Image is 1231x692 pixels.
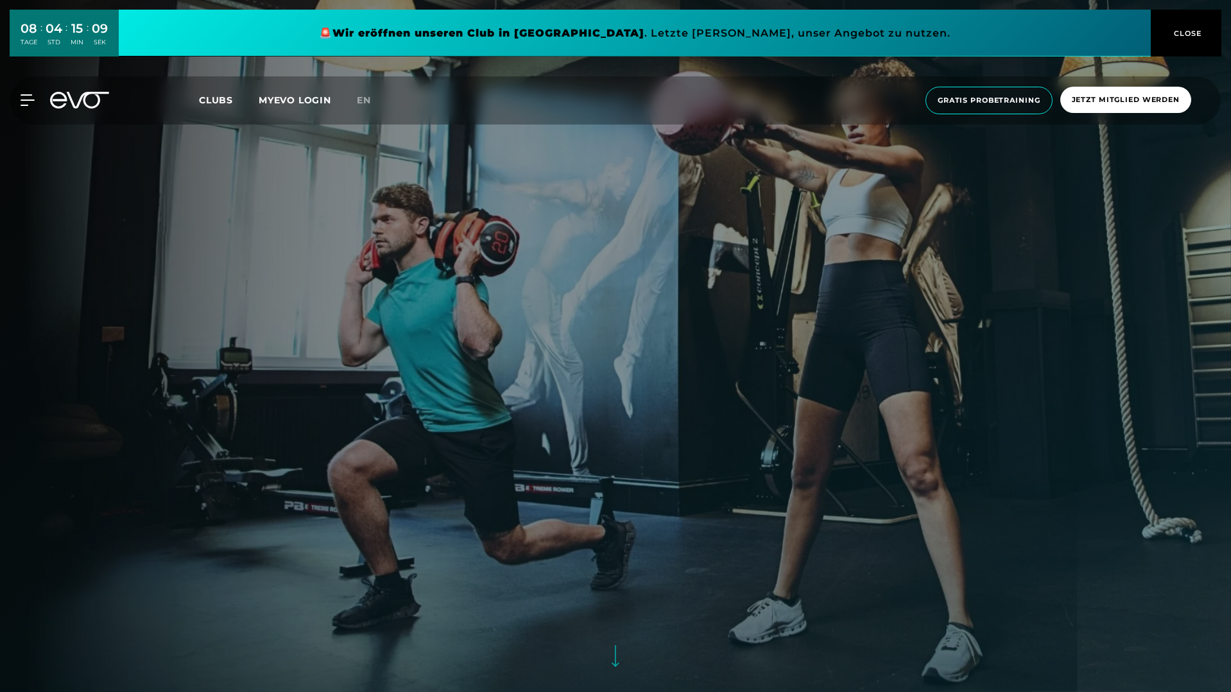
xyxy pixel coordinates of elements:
[71,38,83,47] div: MIN
[87,21,89,55] div: :
[21,38,37,47] div: TAGE
[71,19,83,38] div: 15
[21,19,37,38] div: 08
[1171,28,1202,39] span: CLOSE
[357,93,386,108] a: en
[1072,94,1180,105] span: Jetzt Mitglied werden
[46,19,62,38] div: 04
[938,95,1040,106] span: Gratis Probetraining
[92,38,108,47] div: SEK
[46,38,62,47] div: STD
[199,94,233,106] span: Clubs
[357,94,371,106] span: en
[199,94,259,106] a: Clubs
[922,87,1056,114] a: Gratis Probetraining
[1056,87,1195,114] a: Jetzt Mitglied werden
[92,19,108,38] div: 09
[1151,10,1221,56] button: CLOSE
[65,21,67,55] div: :
[259,94,331,106] a: MYEVO LOGIN
[40,21,42,55] div: :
